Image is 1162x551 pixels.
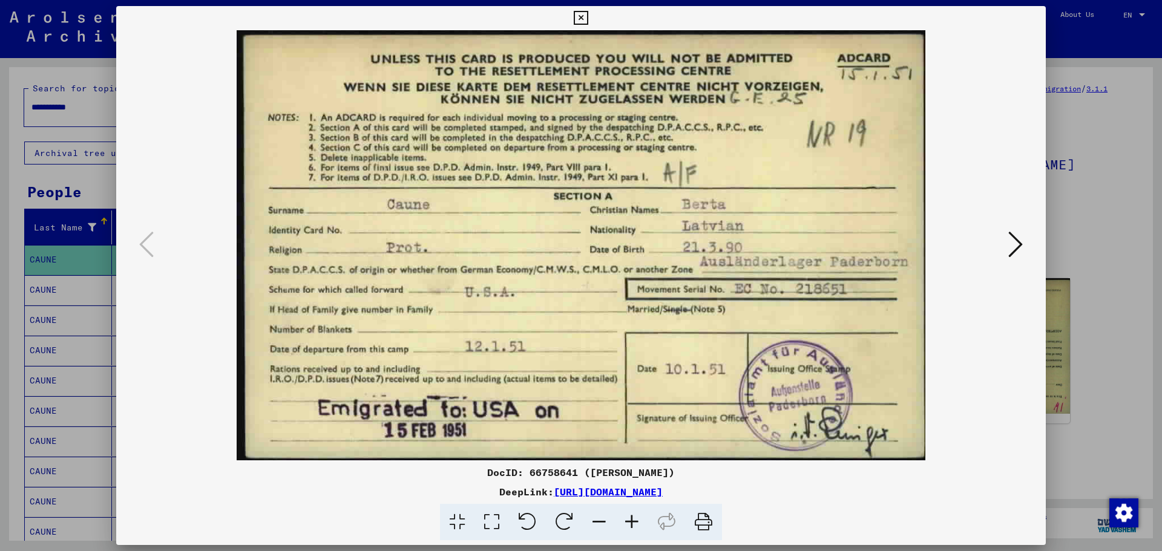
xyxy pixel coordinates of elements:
[116,465,1046,480] div: DocID: 66758641 ([PERSON_NAME])
[157,30,1005,460] img: 001.jpg
[1109,498,1138,527] div: Change consent
[554,486,663,498] a: [URL][DOMAIN_NAME]
[116,484,1046,499] div: DeepLink:
[1109,498,1138,527] img: Change consent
